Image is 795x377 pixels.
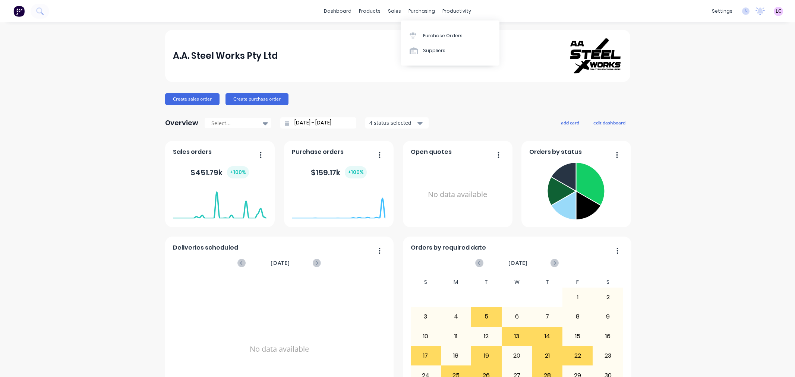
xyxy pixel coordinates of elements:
[593,307,623,326] div: 9
[502,277,532,288] div: W
[570,38,622,74] img: A.A. Steel Works Pty Ltd
[292,148,344,156] span: Purchase orders
[411,159,504,230] div: No data available
[529,148,582,156] span: Orders by status
[411,148,452,156] span: Open quotes
[441,307,471,326] div: 4
[411,307,441,326] div: 3
[532,327,562,346] div: 14
[355,6,384,17] div: products
[311,166,367,178] div: $ 159.17k
[563,288,593,307] div: 1
[508,259,528,267] span: [DATE]
[589,118,630,127] button: edit dashboard
[173,148,212,156] span: Sales orders
[593,346,623,365] div: 23
[471,307,501,326] div: 5
[593,277,623,288] div: S
[563,327,593,346] div: 15
[190,166,249,178] div: $ 451.79k
[369,119,416,127] div: 4 status selected
[593,327,623,346] div: 16
[502,307,532,326] div: 6
[320,6,355,17] a: dashboard
[423,32,463,39] div: Purchase Orders
[563,307,593,326] div: 8
[345,166,367,178] div: + 100 %
[384,6,405,17] div: sales
[532,346,562,365] div: 21
[173,48,278,63] div: A.A. Steel Works Pty Ltd
[593,288,623,307] div: 2
[411,346,441,365] div: 17
[502,327,532,346] div: 13
[423,47,445,54] div: Suppliers
[405,6,439,17] div: purchasing
[471,327,501,346] div: 12
[471,346,501,365] div: 19
[439,6,475,17] div: productivity
[365,117,429,129] button: 4 status selected
[411,243,486,252] span: Orders by required date
[165,93,220,105] button: Create sales order
[441,327,471,346] div: 11
[13,6,25,17] img: Factory
[271,259,290,267] span: [DATE]
[562,277,593,288] div: F
[225,93,288,105] button: Create purchase order
[227,166,249,178] div: + 100 %
[532,277,562,288] div: T
[411,327,441,346] div: 10
[441,346,471,365] div: 18
[708,6,736,17] div: settings
[471,277,502,288] div: T
[410,277,441,288] div: S
[502,346,532,365] div: 20
[556,118,584,127] button: add card
[401,43,499,58] a: Suppliers
[401,28,499,43] a: Purchase Orders
[776,8,781,15] span: LC
[165,115,198,130] div: Overview
[532,307,562,326] div: 7
[563,346,593,365] div: 22
[441,277,471,288] div: M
